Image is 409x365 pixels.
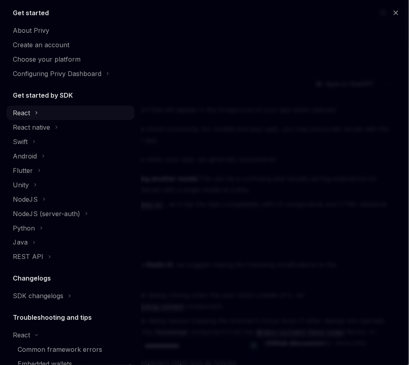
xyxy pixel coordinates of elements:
div: React native [13,122,50,132]
div: Choose your platform [13,54,81,64]
div: Flutter [13,166,33,175]
button: NodeJS (server-auth) [6,207,135,221]
button: Swift [6,134,135,149]
div: NodeJS (server-auth) [13,209,80,219]
div: Python [13,223,35,233]
button: React [6,106,135,120]
div: NodeJS [13,195,38,204]
button: Flutter [6,163,135,178]
div: Create an account [13,40,69,50]
button: NodeJS [6,192,135,207]
button: Android [6,149,135,163]
button: Java [6,235,135,250]
button: Configuring Privy Dashboard [6,66,135,81]
a: Choose your platform [6,52,135,66]
div: Android [13,151,37,161]
div: React [13,108,30,118]
div: Configuring Privy Dashboard [13,69,101,78]
button: SDK changelogs [6,289,135,303]
button: Unity [6,178,135,192]
div: React [13,331,30,340]
h5: Get started [13,8,49,18]
h5: Get started by SDK [13,90,73,100]
button: Python [6,221,135,235]
div: About Privy [13,26,49,35]
a: About Privy [6,23,135,38]
button: REST API [6,250,135,264]
button: React [6,328,135,343]
div: Common framework errors [18,345,102,355]
h5: Troubleshooting and tips [13,313,92,323]
button: React native [6,120,135,134]
div: Swift [13,137,28,146]
h5: Changelogs [13,274,51,283]
div: REST API [13,252,43,262]
div: SDK changelogs [13,291,63,301]
div: Unity [13,180,29,190]
a: Common framework errors [6,343,135,357]
a: Create an account [6,38,135,52]
div: Java [13,238,28,247]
